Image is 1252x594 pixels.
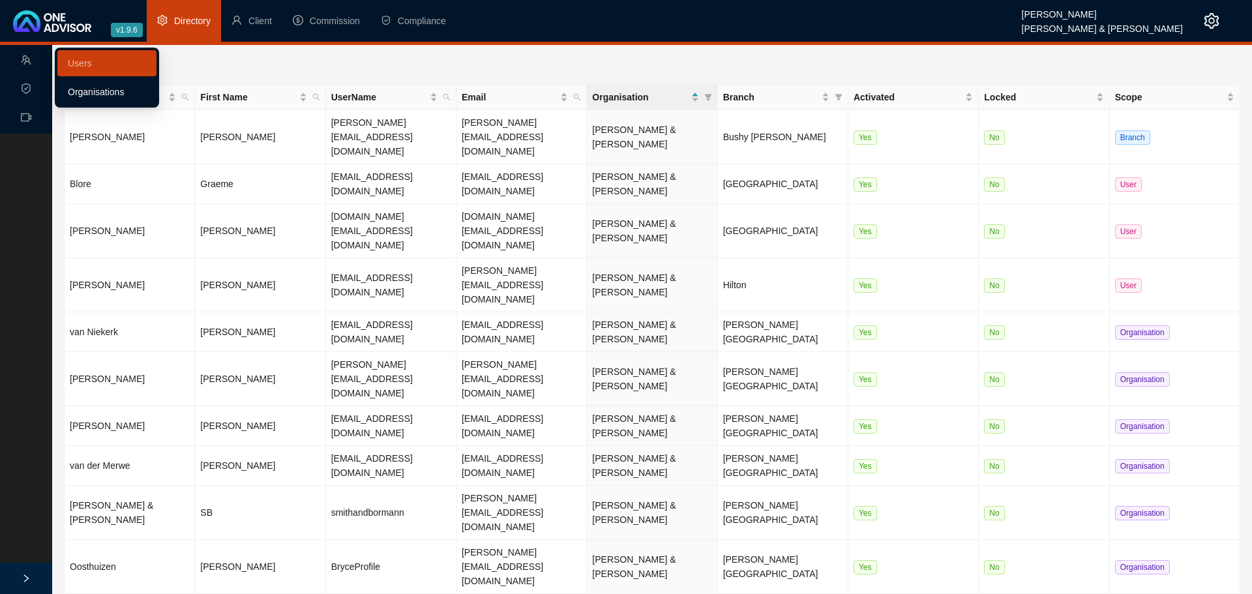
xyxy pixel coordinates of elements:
[1022,3,1183,18] div: [PERSON_NAME]
[326,85,456,110] th: UserName
[854,506,877,520] span: Yes
[854,372,877,387] span: Yes
[979,85,1109,110] th: Locked
[456,258,587,312] td: [PERSON_NAME][EMAIL_ADDRESS][DOMAIN_NAME]
[68,58,92,68] a: Users
[718,85,848,110] th: Branch
[65,204,195,258] td: [PERSON_NAME]
[984,278,1004,293] span: No
[21,106,31,132] span: video-camera
[854,560,877,574] span: Yes
[440,87,453,107] span: search
[111,23,143,37] span: v1.9.6
[832,87,845,107] span: filter
[326,258,456,312] td: [EMAIL_ADDRESS][DOMAIN_NAME]
[381,15,391,25] span: safety
[65,352,195,406] td: [PERSON_NAME]
[462,90,558,104] span: Email
[1022,18,1183,32] div: [PERSON_NAME] & [PERSON_NAME]
[21,78,31,104] span: safety-certificate
[174,16,211,26] span: Directory
[195,110,325,164] td: [PERSON_NAME]
[13,10,91,32] img: 2df55531c6924b55f21c4cf5d4484680-logo-light.svg
[68,87,124,97] a: Organisations
[65,446,195,486] td: van der Merwe
[312,93,320,101] span: search
[398,16,446,26] span: Compliance
[326,204,456,258] td: [DOMAIN_NAME][EMAIL_ADDRESS][DOMAIN_NAME]
[1115,372,1170,387] span: Organisation
[718,446,848,486] td: [PERSON_NAME][GEOGRAPHIC_DATA]
[65,406,195,446] td: [PERSON_NAME]
[587,312,717,352] td: [PERSON_NAME] & [PERSON_NAME]
[195,85,325,110] th: First Name
[1115,459,1170,473] span: Organisation
[854,278,877,293] span: Yes
[718,258,848,312] td: Hilton
[456,406,587,446] td: [EMAIL_ADDRESS][DOMAIN_NAME]
[573,93,581,101] span: search
[195,446,325,486] td: [PERSON_NAME]
[718,540,848,594] td: [PERSON_NAME][GEOGRAPHIC_DATA]
[326,406,456,446] td: [EMAIL_ADDRESS][DOMAIN_NAME]
[456,352,587,406] td: [PERSON_NAME][EMAIL_ADDRESS][DOMAIN_NAME]
[984,130,1004,145] span: No
[592,90,688,104] span: Organisation
[326,312,456,352] td: [EMAIL_ADDRESS][DOMAIN_NAME]
[326,110,456,164] td: [PERSON_NAME][EMAIL_ADDRESS][DOMAIN_NAME]
[984,459,1004,473] span: No
[984,372,1004,387] span: No
[22,574,31,583] span: right
[195,312,325,352] td: [PERSON_NAME]
[718,110,848,164] td: Bushy [PERSON_NAME]
[718,406,848,446] td: [PERSON_NAME][GEOGRAPHIC_DATA]
[326,486,456,540] td: smithandbormann
[181,93,189,101] span: search
[984,506,1004,520] span: No
[984,90,1093,104] span: Locked
[195,540,325,594] td: [PERSON_NAME]
[718,164,848,204] td: [GEOGRAPHIC_DATA]
[718,352,848,406] td: [PERSON_NAME][GEOGRAPHIC_DATA]
[1115,177,1142,192] span: User
[587,406,717,446] td: [PERSON_NAME] & [PERSON_NAME]
[984,224,1004,239] span: No
[1115,130,1150,145] span: Branch
[310,16,360,26] span: Commission
[718,312,848,352] td: [PERSON_NAME][GEOGRAPHIC_DATA]
[1115,560,1170,574] span: Organisation
[704,93,712,101] span: filter
[1115,506,1170,520] span: Organisation
[984,325,1004,340] span: No
[248,16,272,26] span: Client
[456,164,587,204] td: [EMAIL_ADDRESS][DOMAIN_NAME]
[200,90,296,104] span: First Name
[456,446,587,486] td: [EMAIL_ADDRESS][DOMAIN_NAME]
[195,406,325,446] td: [PERSON_NAME]
[65,110,195,164] td: [PERSON_NAME]
[723,90,819,104] span: Branch
[195,164,325,204] td: Graeme
[179,87,192,107] span: search
[587,540,717,594] td: [PERSON_NAME] & [PERSON_NAME]
[587,110,717,164] td: [PERSON_NAME] & [PERSON_NAME]
[456,110,587,164] td: [PERSON_NAME][EMAIL_ADDRESS][DOMAIN_NAME]
[195,258,325,312] td: [PERSON_NAME]
[587,446,717,486] td: [PERSON_NAME] & [PERSON_NAME]
[984,177,1004,192] span: No
[456,204,587,258] td: [DOMAIN_NAME][EMAIL_ADDRESS][DOMAIN_NAME]
[854,224,877,239] span: Yes
[331,90,427,104] span: UserName
[326,164,456,204] td: [EMAIL_ADDRESS][DOMAIN_NAME]
[854,90,962,104] span: Activated
[854,177,877,192] span: Yes
[1115,278,1142,293] span: User
[587,258,717,312] td: [PERSON_NAME] & [PERSON_NAME]
[65,258,195,312] td: [PERSON_NAME]
[984,419,1004,434] span: No
[326,446,456,486] td: [EMAIL_ADDRESS][DOMAIN_NAME]
[1115,419,1170,434] span: Organisation
[293,15,303,25] span: dollar
[65,540,195,594] td: Oosthuizen
[718,486,848,540] td: [PERSON_NAME][GEOGRAPHIC_DATA]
